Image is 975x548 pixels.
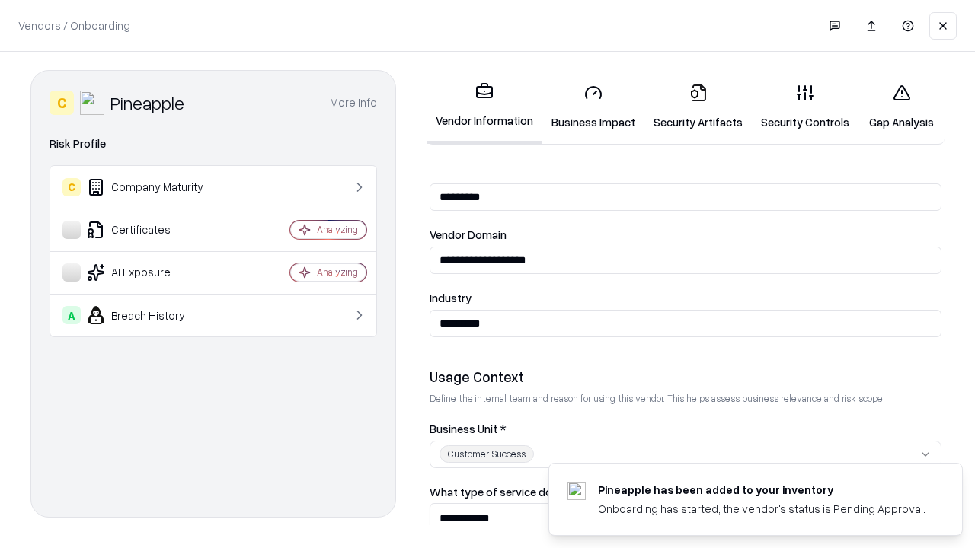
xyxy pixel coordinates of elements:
[62,306,245,324] div: Breach History
[110,91,184,115] div: Pineapple
[50,91,74,115] div: C
[542,72,644,142] a: Business Impact
[18,18,130,33] p: Vendors / Onboarding
[427,70,542,144] a: Vendor Information
[598,482,925,498] div: Pineapple has been added to your inventory
[430,368,941,386] div: Usage Context
[430,229,941,241] label: Vendor Domain
[62,306,81,324] div: A
[430,423,941,435] label: Business Unit *
[62,263,245,282] div: AI Exposure
[752,72,858,142] a: Security Controls
[330,89,377,116] button: More info
[567,482,586,500] img: pineappleenergy.com
[317,223,358,236] div: Analyzing
[430,441,941,468] button: Customer Success
[598,501,925,517] div: Onboarding has started, the vendor's status is Pending Approval.
[430,292,941,304] label: Industry
[80,91,104,115] img: Pineapple
[62,221,245,239] div: Certificates
[317,266,358,279] div: Analyzing
[644,72,752,142] a: Security Artifacts
[430,392,941,405] p: Define the internal team and reason for using this vendor. This helps assess business relevance a...
[62,178,81,196] div: C
[62,178,245,196] div: Company Maturity
[50,135,377,153] div: Risk Profile
[430,486,941,498] label: What type of service does the vendor provide? *
[858,72,945,142] a: Gap Analysis
[440,445,534,463] div: Customer Success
